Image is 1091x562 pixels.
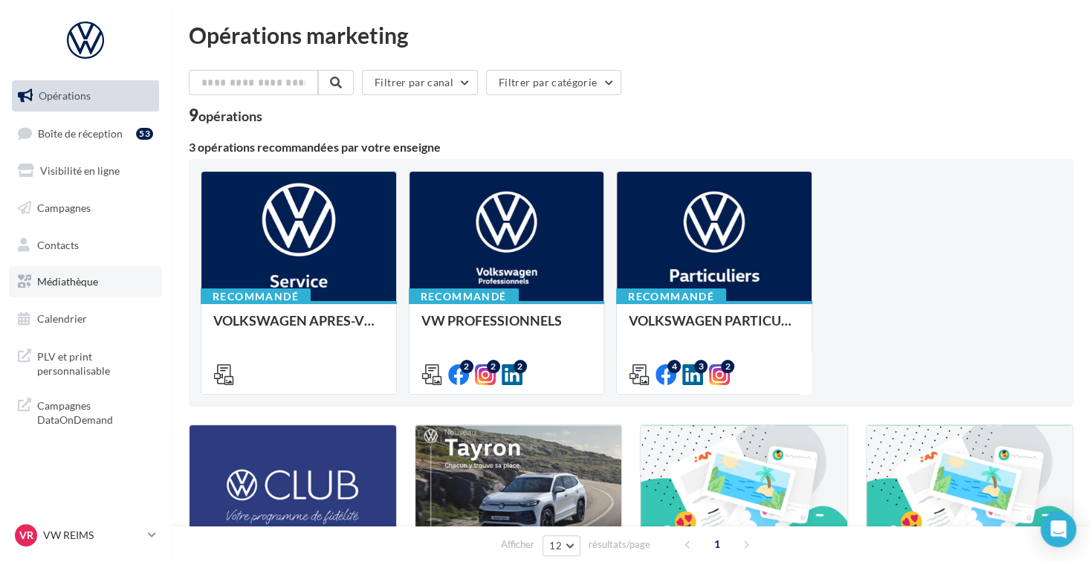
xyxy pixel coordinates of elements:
div: 2 [721,360,734,373]
span: VR [19,528,33,543]
div: 2 [487,360,500,373]
button: Filtrer par canal [362,70,478,95]
div: opérations [198,109,262,123]
a: Contacts [9,230,162,261]
a: Visibilité en ligne [9,155,162,187]
a: Calendrier [9,303,162,335]
div: VW PROFESSIONNELS [421,313,592,343]
span: Campagnes [37,201,91,214]
a: VR VW REIMS [12,521,159,549]
span: PLV et print personnalisable [37,346,153,378]
div: 9 [189,107,262,123]
div: VOLKSWAGEN APRES-VENTE [213,313,384,343]
a: PLV et print personnalisable [9,340,162,384]
div: 2 [460,360,473,373]
span: Opérations [39,89,91,102]
span: Afficher [501,537,534,552]
a: Boîte de réception53 [9,117,162,149]
div: Opérations marketing [189,24,1073,46]
span: Campagnes DataOnDemand [37,395,153,427]
div: Recommandé [616,288,726,305]
div: VOLKSWAGEN PARTICULIER [629,313,800,343]
div: 3 opérations recommandées par votre enseigne [189,141,1073,153]
span: résultats/page [589,537,650,552]
p: VW REIMS [43,528,142,543]
button: Filtrer par catégorie [486,70,621,95]
a: Opérations [9,80,162,112]
span: Calendrier [37,312,87,325]
span: Médiathèque [37,275,98,288]
div: 3 [694,360,708,373]
a: Campagnes [9,193,162,224]
div: 2 [514,360,527,373]
span: Contacts [37,238,79,251]
span: Boîte de réception [38,126,123,139]
span: Visibilité en ligne [40,164,120,177]
div: 53 [136,128,153,140]
button: 12 [543,535,580,556]
span: 12 [549,540,562,552]
div: Open Intercom Messenger [1040,511,1076,547]
div: Recommandé [409,288,519,305]
a: Campagnes DataOnDemand [9,390,162,433]
div: 4 [667,360,681,373]
div: Recommandé [201,288,311,305]
a: Médiathèque [9,266,162,297]
span: 1 [705,532,729,556]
